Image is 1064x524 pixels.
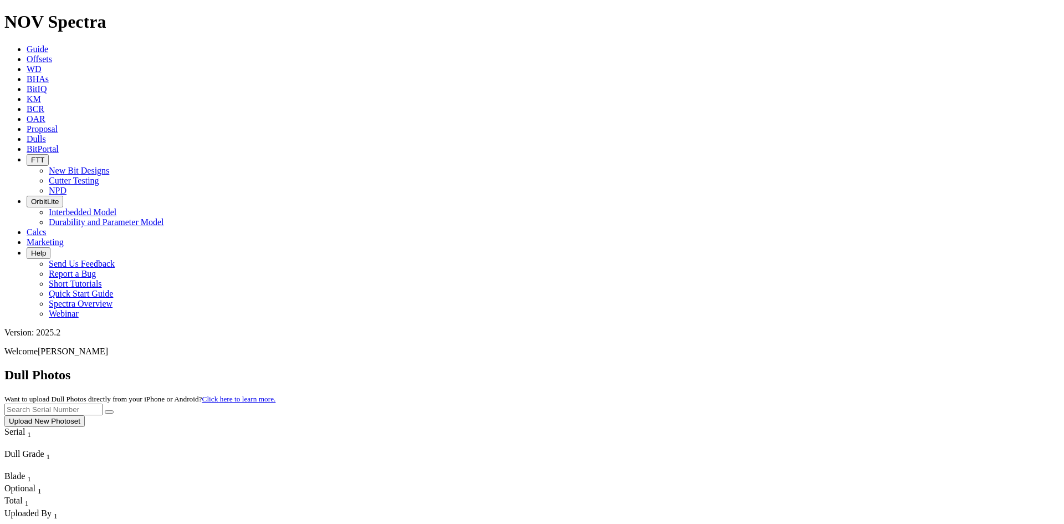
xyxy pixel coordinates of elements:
div: Sort None [4,484,43,496]
a: BCR [27,104,44,114]
sub: 1 [27,475,31,483]
span: Uploaded By [4,508,52,518]
a: Marketing [27,237,64,247]
span: Total [4,496,23,505]
span: [PERSON_NAME] [38,347,108,356]
sub: 1 [47,452,50,461]
div: Sort None [4,471,43,484]
a: Report a Bug [49,269,96,278]
div: Sort None [4,449,82,471]
a: Offsets [27,54,52,64]
div: Blade Sort None [4,471,43,484]
span: Optional [4,484,35,493]
sub: 1 [38,487,42,495]
sub: 1 [25,500,29,508]
a: Interbedded Model [49,207,116,217]
button: OrbitLite [27,196,63,207]
sub: 1 [54,512,58,520]
button: Help [27,247,50,259]
span: FTT [31,156,44,164]
a: Proposal [27,124,58,134]
span: Blade [4,471,25,481]
div: Dull Grade Sort None [4,449,82,461]
sub: 1 [27,430,31,439]
a: Cutter Testing [49,176,99,185]
span: Sort None [47,449,50,459]
a: Dulls [27,134,46,144]
h2: Dull Photos [4,368,1060,383]
div: Sort None [4,496,43,508]
div: Sort None [4,427,52,449]
a: OAR [27,114,45,124]
span: Help [31,249,46,257]
a: New Bit Designs [49,166,109,175]
a: Click here to learn more. [202,395,276,403]
h1: NOV Spectra [4,12,1060,32]
input: Search Serial Number [4,404,103,415]
a: KM [27,94,41,104]
div: Serial Sort None [4,427,52,439]
a: Send Us Feedback [49,259,115,268]
span: Sort None [25,496,29,505]
a: Quick Start Guide [49,289,113,298]
a: BitIQ [27,84,47,94]
span: Dull Grade [4,449,44,459]
a: Calcs [27,227,47,237]
div: Optional Sort None [4,484,43,496]
a: Short Tutorials [49,279,102,288]
p: Welcome [4,347,1060,357]
a: Guide [27,44,48,54]
a: BitPortal [27,144,59,154]
span: Serial [4,427,25,436]
span: Sort None [38,484,42,493]
a: Webinar [49,309,79,318]
span: Sort None [27,427,31,436]
span: OrbitLite [31,197,59,206]
div: Total Sort None [4,496,43,508]
button: FTT [27,154,49,166]
a: Durability and Parameter Model [49,217,164,227]
small: Want to upload Dull Photos directly from your iPhone or Android? [4,395,275,403]
div: Version: 2025.2 [4,328,1060,338]
div: Column Menu [4,439,52,449]
a: BHAs [27,74,49,84]
a: NPD [49,186,66,195]
a: Spectra Overview [49,299,112,308]
button: Upload New Photoset [4,415,85,427]
a: WD [27,64,42,74]
span: Sort None [54,508,58,518]
span: Sort None [27,471,31,481]
div: Column Menu [4,461,82,471]
div: Uploaded By Sort None [4,508,109,521]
